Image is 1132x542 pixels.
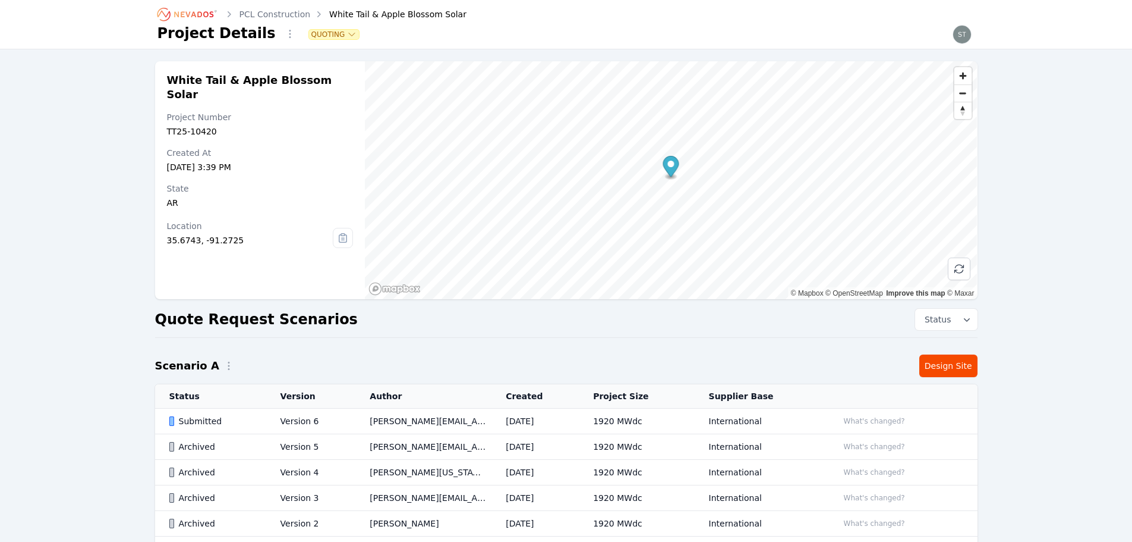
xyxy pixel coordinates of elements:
[155,409,978,434] tr: SubmittedVersion 6[PERSON_NAME][EMAIL_ADDRESS][PERSON_NAME][DOMAIN_NAME][DATE]1920 MWdcInternatio...
[695,434,824,460] td: International
[695,409,824,434] td: International
[663,156,679,180] div: Map marker
[579,511,694,537] td: 1920 MWdc
[838,466,910,479] button: What's changed?
[695,384,824,409] th: Supplier Base
[579,485,694,511] td: 1920 MWdc
[579,434,694,460] td: 1920 MWdc
[953,25,972,44] img: steve.mustaro@nevados.solar
[954,102,972,119] button: Reset bearing to north
[579,460,694,485] td: 1920 MWdc
[355,460,491,485] td: [PERSON_NAME][US_STATE]
[167,220,333,232] div: Location
[155,511,978,537] tr: ArchivedVersion 2[PERSON_NAME][DATE]1920 MWdcInternationalWhat's changed?
[155,358,219,374] h2: Scenario A
[954,67,972,84] button: Zoom in
[157,24,276,43] h1: Project Details
[155,384,266,409] th: Status
[825,289,883,297] a: OpenStreetMap
[695,485,824,511] td: International
[239,8,311,20] a: PCL Construction
[169,415,260,427] div: Submitted
[167,73,354,102] h2: White Tail & Apple Blossom Solar
[155,434,978,460] tr: ArchivedVersion 5[PERSON_NAME][EMAIL_ADDRESS][PERSON_NAME][DOMAIN_NAME][DATE]1920 MWdcInternation...
[920,314,951,325] span: Status
[368,282,421,296] a: Mapbox homepage
[155,485,978,511] tr: ArchivedVersion 3[PERSON_NAME][EMAIL_ADDRESS][PERSON_NAME][DOMAIN_NAME][DATE]1920 MWdcInternation...
[355,511,491,537] td: [PERSON_NAME]
[266,434,356,460] td: Version 5
[266,409,356,434] td: Version 6
[266,485,356,511] td: Version 3
[169,492,260,504] div: Archived
[491,384,579,409] th: Created
[954,85,972,102] span: Zoom out
[491,409,579,434] td: [DATE]
[579,384,694,409] th: Project Size
[838,415,910,428] button: What's changed?
[579,409,694,434] td: 1920 MWdc
[791,289,824,297] a: Mapbox
[266,384,356,409] th: Version
[167,126,354,137] div: TT25-10420
[266,511,356,537] td: Version 2
[838,517,910,530] button: What's changed?
[167,183,354,195] div: State
[491,434,579,460] td: [DATE]
[695,460,824,485] td: International
[947,289,975,297] a: Maxar
[167,197,354,209] div: AR
[954,84,972,102] button: Zoom out
[266,460,356,485] td: Version 4
[491,485,579,511] td: [DATE]
[169,518,260,530] div: Archived
[915,309,978,330] button: Status
[365,61,977,299] canvas: Map
[155,460,978,485] tr: ArchivedVersion 4[PERSON_NAME][US_STATE][DATE]1920 MWdcInternationalWhat's changed?
[355,409,491,434] td: [PERSON_NAME][EMAIL_ADDRESS][PERSON_NAME][DOMAIN_NAME]
[355,485,491,511] td: [PERSON_NAME][EMAIL_ADDRESS][PERSON_NAME][DOMAIN_NAME]
[355,434,491,460] td: [PERSON_NAME][EMAIL_ADDRESS][PERSON_NAME][DOMAIN_NAME]
[695,511,824,537] td: International
[155,310,358,329] h2: Quote Request Scenarios
[491,460,579,485] td: [DATE]
[355,384,491,409] th: Author
[169,466,260,478] div: Archived
[838,491,910,505] button: What's changed?
[919,355,978,377] a: Design Site
[169,441,260,453] div: Archived
[167,111,354,123] div: Project Number
[157,5,466,24] nav: Breadcrumb
[167,147,354,159] div: Created At
[313,8,466,20] div: White Tail & Apple Blossom Solar
[167,161,354,173] div: [DATE] 3:39 PM
[838,440,910,453] button: What's changed?
[309,30,360,39] button: Quoting
[167,234,333,246] div: 35.6743, -91.2725
[886,289,945,297] a: Improve this map
[491,511,579,537] td: [DATE]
